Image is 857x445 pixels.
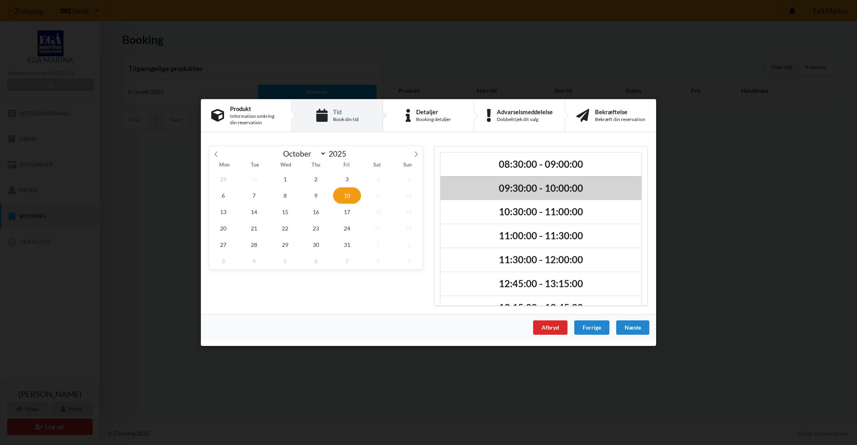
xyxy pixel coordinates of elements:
span: October 20, 2025 [209,220,237,236]
span: October 11, 2025 [364,187,392,204]
select: Month [280,149,327,159]
span: October 30, 2025 [302,236,330,253]
div: Tid [333,109,359,115]
h2: 10:30:00 - 11:00:00 [446,206,636,219]
span: October 7, 2025 [240,187,268,204]
span: October 31, 2025 [333,236,361,253]
span: October 15, 2025 [271,204,299,220]
span: November 8, 2025 [364,253,392,269]
span: October 17, 2025 [333,204,361,220]
div: Bekræftelse [595,109,645,115]
span: October 13, 2025 [209,204,237,220]
span: November 9, 2025 [395,253,423,269]
span: October 29, 2025 [271,236,299,253]
div: Forrige [574,320,609,335]
span: Tue [240,163,270,168]
span: Sun [393,163,423,168]
span: October 27, 2025 [209,236,237,253]
span: October 25, 2025 [364,220,392,236]
span: October 18, 2025 [364,204,392,220]
span: October 2, 2025 [302,171,330,187]
span: October 8, 2025 [271,187,299,204]
span: October 24, 2025 [333,220,361,236]
h2: 11:30:00 - 12:00:00 [446,254,636,266]
span: November 3, 2025 [209,253,237,269]
span: October 6, 2025 [209,187,237,204]
span: October 28, 2025 [240,236,268,253]
span: Sat [362,163,392,168]
input: Year [326,149,353,158]
div: Dobbelttjek dit valg [497,116,553,123]
h2: 12:45:00 - 13:15:00 [446,278,636,290]
span: October 21, 2025 [240,220,268,236]
span: October 19, 2025 [395,204,423,220]
span: October 9, 2025 [302,187,330,204]
div: Næste [616,320,649,335]
span: October 5, 2025 [395,171,423,187]
span: Wed [270,163,301,168]
span: September 30, 2025 [240,171,268,187]
span: October 22, 2025 [271,220,299,236]
span: October 4, 2025 [364,171,392,187]
h2: 08:30:00 - 09:00:00 [446,158,636,171]
span: November 7, 2025 [333,253,361,269]
div: Advarselsmeddelelse [497,109,553,115]
span: October 16, 2025 [302,204,330,220]
span: November 4, 2025 [240,253,268,269]
span: November 6, 2025 [302,253,330,269]
span: October 1, 2025 [271,171,299,187]
span: October 10, 2025 [333,187,361,204]
h2: 09:30:00 - 10:00:00 [446,182,636,195]
span: Thu [301,163,331,168]
span: October 3, 2025 [333,171,361,187]
div: Bekræft din reservation [595,116,645,123]
div: Book din tid [333,116,359,123]
span: October 12, 2025 [395,187,423,204]
div: Booking detaljer [416,116,451,123]
div: Afbryd [533,320,567,335]
span: October 14, 2025 [240,204,268,220]
div: Information omkring din reservation [230,113,281,126]
div: Produkt [230,105,281,112]
span: Fri [331,163,362,168]
h2: 11:00:00 - 11:30:00 [446,230,636,242]
span: November 1, 2025 [364,236,392,253]
span: Mon [209,163,240,168]
span: November 5, 2025 [271,253,299,269]
div: Detaljer [416,109,451,115]
span: October 26, 2025 [395,220,423,236]
h2: 13:15:00 - 13:45:00 [446,302,636,314]
span: November 2, 2025 [395,236,423,253]
span: October 23, 2025 [302,220,330,236]
span: September 29, 2025 [209,171,237,187]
